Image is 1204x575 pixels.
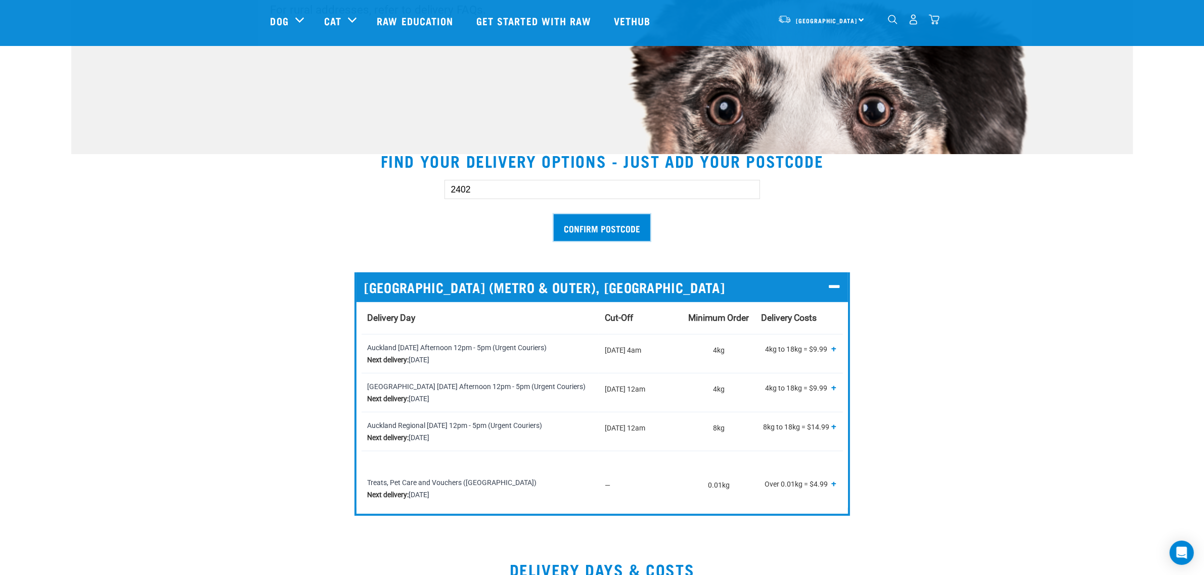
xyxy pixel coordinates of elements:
span: + [832,421,837,432]
a: Raw Education [367,1,466,41]
button: Show all tiers [832,384,837,392]
strong: Next delivery: [368,491,409,499]
p: Over 0.01kg = $4.99 [761,476,836,494]
th: Delivery Day [362,302,599,334]
p: 4kg to 18kg = $9.99 18kg to 36kg = $14.99 36kg to 54kg = $19.99 54kg to 72kg = $24.99 Over 72kg =... [761,342,836,359]
strong: Next delivery: [368,434,409,442]
img: home-icon@2x.png [929,14,940,25]
span: [GEOGRAPHIC_DATA] [796,19,858,22]
td: [DATE] 12am [599,373,683,412]
div: Auckland [DATE] Afternoon 12pm - 5pm (Urgent Couriers) [DATE] [368,342,593,366]
button: Show all tiers [832,422,837,431]
a: Cat [324,13,341,28]
button: Show all tiers [832,480,837,488]
div: Open Intercom Messenger [1170,541,1194,565]
p: 4kg to 18kg = $9.99 18kg to 36kg = $14.99 36kg to 54kg = $19.99 54kg to 72kg = $24.99 Over 72kg =... [761,380,836,398]
input: Confirm postcode [554,214,650,241]
p: [GEOGRAPHIC_DATA] (METRO & OUTER), [GEOGRAPHIC_DATA] [365,279,840,295]
strong: Next delivery: [368,356,409,364]
td: 8kg [682,412,755,451]
td: 0.01kg [682,451,755,508]
img: van-moving.png [778,15,791,24]
strong: Next delivery: [368,395,409,403]
span: + [832,382,837,393]
td: 4kg [682,373,755,412]
button: Show all tiers [832,345,837,353]
th: Delivery Costs [755,302,842,334]
td: [DATE] 12am [599,412,683,451]
img: user.png [908,14,919,25]
div: [GEOGRAPHIC_DATA] [DATE] Afternoon 12pm - 5pm (Urgent Couriers) [DATE] [368,380,593,405]
a: Dog [271,13,289,28]
span: [GEOGRAPHIC_DATA] (METRO & OUTER), [GEOGRAPHIC_DATA] [365,279,725,295]
input: Enter your postcode here... [444,180,760,199]
div: Auckland Regional [DATE] 12pm - 5pm (Urgent Couriers) [DATE] [368,419,593,444]
th: Minimum Order [682,302,755,334]
th: Cut-Off [599,302,683,334]
span: + [832,478,837,489]
div: Treats, Pet Care and Vouchers ([GEOGRAPHIC_DATA]) [DATE] [368,476,593,501]
span: + [832,344,837,354]
img: home-icon-1@2x.png [888,15,898,24]
td: [DATE] 4am [599,334,683,373]
h2: Find your delivery options - just add your postcode [83,152,1121,170]
td: 4kg [682,334,755,373]
a: Vethub [604,1,663,41]
td: — [599,451,683,508]
p: 8kg to 18kg = $14.99 18kg to 36kg = $19.99 36kg to 54kg = $24.99 Over 54kg = $29.99 [761,419,836,437]
a: Get started with Raw [466,1,604,41]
